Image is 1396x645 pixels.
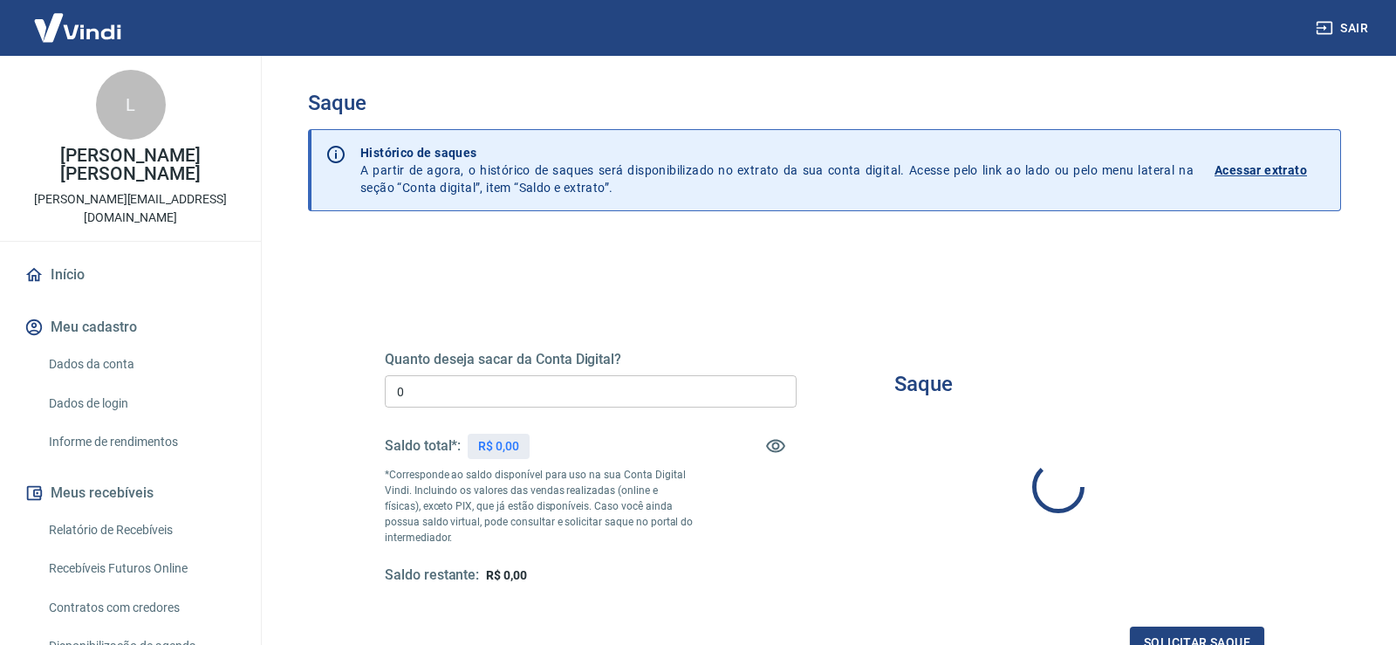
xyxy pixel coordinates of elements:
button: Meu cadastro [21,308,240,347]
button: Meus recebíveis [21,474,240,512]
a: Contratos com credores [42,590,240,626]
a: Recebíveis Futuros Online [42,551,240,587]
h5: Saldo total*: [385,437,461,455]
h5: Saldo restante: [385,566,479,585]
p: A partir de agora, o histórico de saques será disponibilizado no extrato da sua conta digital. Ac... [360,144,1194,196]
h3: Saque [894,372,953,396]
a: Acessar extrato [1215,144,1326,196]
p: R$ 0,00 [478,437,519,456]
a: Informe de rendimentos [42,424,240,460]
div: L [96,70,166,140]
p: Histórico de saques [360,144,1194,161]
a: Dados da conta [42,347,240,382]
a: Relatório de Recebíveis [42,512,240,548]
button: Sair [1312,12,1375,45]
p: [PERSON_NAME][EMAIL_ADDRESS][DOMAIN_NAME] [14,190,247,227]
h3: Saque [308,91,1341,115]
h5: Quanto deseja sacar da Conta Digital? [385,351,797,368]
a: Dados de login [42,386,240,422]
p: *Corresponde ao saldo disponível para uso na sua Conta Digital Vindi. Incluindo os valores das ve... [385,467,694,546]
p: Acessar extrato [1215,161,1307,179]
p: [PERSON_NAME] [PERSON_NAME] [14,147,247,183]
span: R$ 0,00 [486,568,527,582]
img: Vindi [21,1,134,54]
a: Início [21,256,240,294]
